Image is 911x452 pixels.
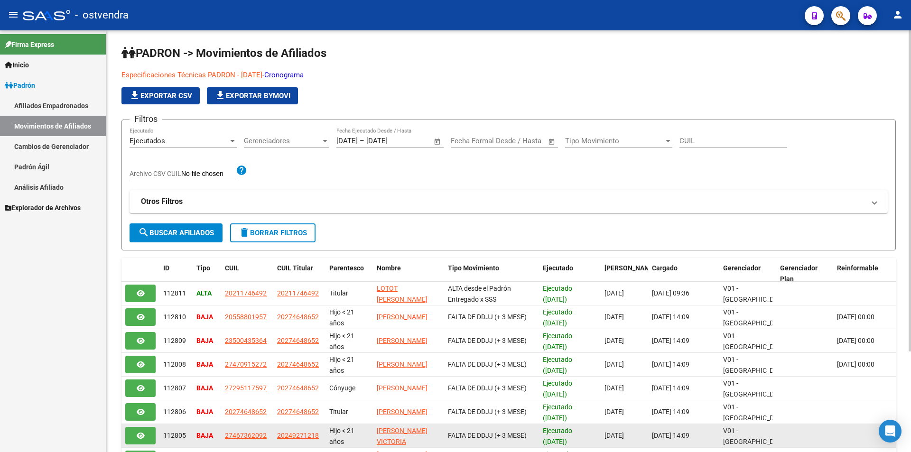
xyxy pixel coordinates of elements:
[723,403,787,422] span: V01 - [GEOGRAPHIC_DATA]
[225,264,239,272] span: CUIL
[543,356,572,374] span: Ejecutado ([DATE])
[329,289,348,297] span: Titular
[377,360,428,368] span: [PERSON_NAME]
[130,137,165,145] span: Ejecutados
[239,229,307,237] span: Borrar Filtros
[892,9,903,20] mat-icon: person
[221,258,273,289] datatable-header-cell: CUIL
[543,332,572,351] span: Ejecutado ([DATE])
[130,190,888,213] mat-expansion-panel-header: Otros Filtros
[163,289,186,297] span: 112811
[225,360,267,368] span: 27470915272
[329,427,354,445] span: Hijo < 21 años
[138,229,214,237] span: Buscar Afiliados
[543,379,572,398] span: Ejecutado ([DATE])
[141,196,183,207] strong: Otros Filtros
[604,432,624,439] span: [DATE]
[239,227,250,238] mat-icon: delete
[163,264,169,272] span: ID
[377,384,428,392] span: [PERSON_NAME]
[214,90,226,101] mat-icon: file_download
[448,432,527,439] span: FALTA DE DDJJ (+ 3 MESE)
[236,165,247,176] mat-icon: help
[780,264,818,283] span: Gerenciador Plan
[129,92,192,100] span: Exportar CSV
[75,5,129,26] span: - ostvendra
[138,227,149,238] mat-icon: search
[196,384,213,392] strong: BAJA
[604,313,624,321] span: [DATE]
[652,408,689,415] span: [DATE] 14:09
[837,313,874,321] span: [DATE] 00:00
[776,258,833,289] datatable-header-cell: Gerenciador Plan
[377,337,428,344] span: [PERSON_NAME]
[163,360,186,368] span: 112808
[448,285,511,303] span: ALTA desde el Padrón Entregado x SSS
[121,71,262,79] a: Especificaciones Técnicas PADRON - [DATE]
[130,223,223,242] button: Buscar Afiliados
[214,92,290,100] span: Exportar Bymovi
[329,356,354,374] span: Hijo < 21 años
[8,9,19,20] mat-icon: menu
[448,264,499,272] span: Tipo Movimiento
[451,137,489,145] input: Fecha inicio
[329,308,354,327] span: Hijo < 21 años
[652,289,689,297] span: [DATE] 09:36
[163,313,186,321] span: 112810
[181,170,236,178] input: Archivo CSV CUIL
[130,112,162,126] h3: Filtros
[377,427,428,445] span: [PERSON_NAME] VICTORIA
[196,289,212,297] strong: ALTA
[723,427,787,445] span: V01 - [GEOGRAPHIC_DATA]
[225,313,267,321] span: 20558801957
[837,337,874,344] span: [DATE] 00:00
[377,285,428,303] span: LOTOT [PERSON_NAME]
[539,258,601,289] datatable-header-cell: Ejecutado
[448,360,527,368] span: FALTA DE DDJJ (+ 3 MESE)
[163,408,186,415] span: 112806
[5,203,81,213] span: Explorador de Archivos
[604,408,624,415] span: [DATE]
[225,408,267,415] span: 20274648652
[129,90,140,101] mat-icon: file_download
[377,313,428,321] span: [PERSON_NAME]
[377,408,428,415] span: [PERSON_NAME]
[723,379,787,398] span: V01 - [GEOGRAPHIC_DATA]
[448,313,527,321] span: FALTA DE DDJJ (+ 3 MESE)
[5,60,29,70] span: Inicio
[336,137,358,145] input: Fecha inicio
[277,360,319,368] span: 20274648652
[277,313,319,321] span: 20274648652
[432,136,443,147] button: Open calendar
[565,137,664,145] span: Tipo Movimiento
[723,308,787,327] span: V01 - [GEOGRAPHIC_DATA]
[652,360,689,368] span: [DATE] 14:09
[196,264,210,272] span: Tipo
[837,264,878,272] span: Reinformable
[230,223,316,242] button: Borrar Filtros
[196,313,213,321] strong: BAJA
[193,258,221,289] datatable-header-cell: Tipo
[273,258,325,289] datatable-header-cell: CUIL Titular
[604,337,624,344] span: [DATE]
[244,137,321,145] span: Gerenciadores
[448,384,527,392] span: FALTA DE DDJJ (+ 3 MESE)
[196,360,213,368] strong: BAJA
[652,384,689,392] span: [DATE] 14:09
[652,432,689,439] span: [DATE] 14:09
[547,136,558,147] button: Open calendar
[329,408,348,415] span: Titular
[163,384,186,392] span: 112807
[604,264,656,272] span: [PERSON_NAME]
[277,432,319,439] span: 20249271218
[543,308,572,327] span: Ejecutado ([DATE])
[159,258,193,289] datatable-header-cell: ID
[277,337,319,344] span: 20274648652
[196,337,213,344] strong: BAJA
[196,408,213,415] strong: BAJA
[723,356,787,374] span: V01 - [GEOGRAPHIC_DATA]
[130,170,181,177] span: Archivo CSV CUIL
[444,258,539,289] datatable-header-cell: Tipo Movimiento
[325,258,373,289] datatable-header-cell: Parentesco
[196,432,213,439] strong: BAJA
